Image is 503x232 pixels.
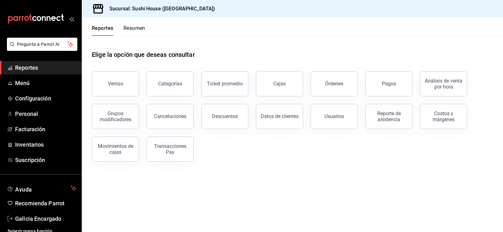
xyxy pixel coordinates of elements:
[311,71,358,96] button: Órdenes
[311,104,358,129] button: Usuarios
[104,5,215,13] h3: Sucursal: Sushi House ([GEOGRAPHIC_DATA])
[15,140,76,149] span: Inventarios
[124,25,145,36] button: Resumen
[158,81,182,87] div: Categorías
[7,38,77,51] button: Pregunta a Parrot AI
[15,214,76,223] span: Galicia Encargado
[15,125,76,133] span: Facturación
[108,81,123,87] div: Ventas
[325,81,343,87] div: Órdenes
[92,71,139,96] button: Ventas
[15,110,76,118] span: Personal
[96,143,135,155] div: Movimientos de cajas
[212,113,238,119] div: Descuentos
[324,113,344,119] div: Usuarios
[201,71,248,96] button: Ticket promedio
[17,41,68,48] span: Pregunta a Parrot AI
[207,81,243,87] div: Ticket promedio
[4,46,77,52] a: Pregunta a Parrot AI
[15,63,76,72] span: Reportes
[424,78,463,90] div: Análisis de venta por hora
[15,94,76,103] span: Configuración
[92,104,139,129] button: Grupos modificadores
[15,79,76,87] span: Menú
[146,137,194,162] button: Transacciones Pay
[382,81,396,87] div: Pagos
[424,111,463,122] div: Costos y márgenes
[69,16,74,21] button: open_drawer_menu
[154,113,186,119] div: Cancelaciones
[420,104,467,129] button: Costos y márgenes
[15,199,76,208] span: Recomienda Parrot
[261,113,299,119] div: Datos de clientes
[365,104,412,129] button: Reporte de asistencia
[146,71,194,96] button: Categorías
[146,104,194,129] button: Cancelaciones
[365,71,412,96] button: Pagos
[256,104,303,129] button: Datos de clientes
[420,71,467,96] button: Análisis de venta por hora
[96,111,135,122] div: Grupos modificadores
[256,71,303,96] a: Cajas
[201,104,248,129] button: Descuentos
[92,25,113,36] button: Reportes
[15,156,76,164] span: Suscripción
[92,137,139,162] button: Movimientos de cajas
[92,25,145,36] div: navigation tabs
[15,185,68,192] span: Ayuda
[151,143,190,155] div: Transacciones Pay
[92,50,195,59] h1: Elige la opción que deseas consultar
[369,111,408,122] div: Reporte de asistencia
[273,80,286,88] div: Cajas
